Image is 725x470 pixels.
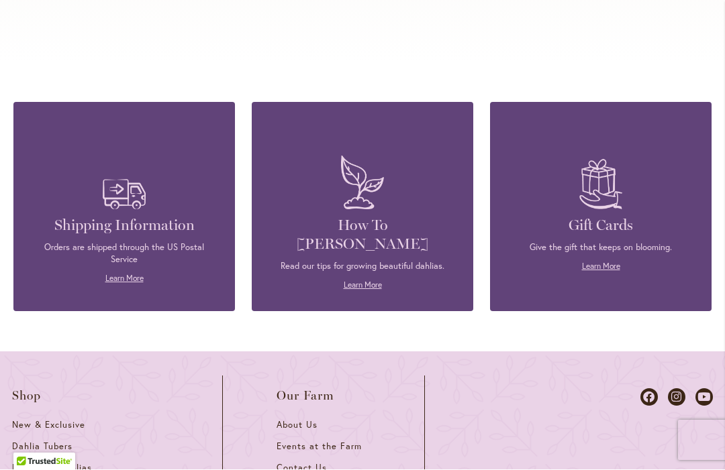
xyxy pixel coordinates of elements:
a: Learn More [344,280,382,290]
h4: How To [PERSON_NAME] [272,217,453,254]
span: About Us [277,420,318,431]
a: Dahlias on Youtube [695,389,713,406]
p: Give the gift that keeps on blooming. [510,242,691,254]
span: Shop [12,390,42,403]
h4: Gift Cards [510,217,691,235]
h4: Shipping Information [34,217,215,235]
p: Read our tips for growing beautiful dahlias. [272,261,453,273]
a: Learn More [582,261,620,272]
a: Learn More [105,274,144,284]
span: Our Farm [277,390,334,403]
a: Dahlias on Facebook [640,389,658,406]
p: Orders are shipped through the US Postal Service [34,242,215,266]
a: Dahlias on Instagram [668,389,685,406]
span: New & Exclusive [12,420,85,431]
